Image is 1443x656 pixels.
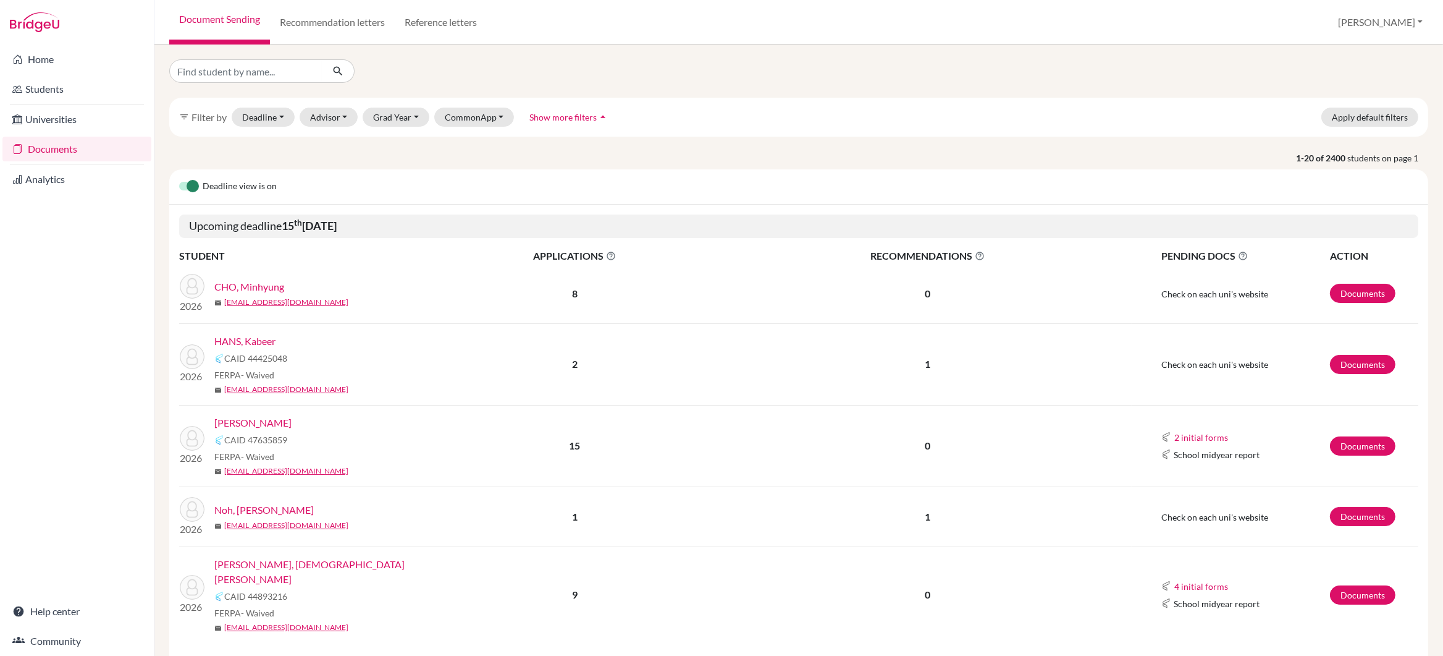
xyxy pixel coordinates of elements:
[214,279,284,294] a: CHO, Minhyung
[180,575,204,600] img: UPPALAPATI, Samhita Savitri
[179,215,1418,238] h5: Upcoming deadline
[10,12,59,32] img: Bridge-U
[214,592,224,602] img: Common App logo
[224,590,287,603] span: CAID 44893216
[214,607,274,620] span: FERPA
[2,137,151,161] a: Documents
[180,369,204,384] p: 2026
[1332,11,1428,34] button: [PERSON_NAME]
[180,299,204,313] p: 2026
[2,47,151,72] a: Home
[1161,449,1171,459] img: Common App logo
[1161,359,1268,370] span: Check on each uni's website
[1161,249,1329,263] span: PENDING DOCS
[241,370,274,380] span: - Waived
[214,354,224,364] img: Common App logo
[180,451,204,466] p: 2026
[180,426,204,451] img: KOHLI, Devansh
[203,179,277,194] span: Deadline view is on
[1174,430,1229,445] button: 2 initial forms
[2,107,151,132] a: Universities
[241,608,274,618] span: - Waived
[724,438,1131,453] p: 0
[224,520,348,531] a: [EMAIL_ADDRESS][DOMAIN_NAME]
[1174,448,1260,461] span: School midyear report
[191,111,227,123] span: Filter by
[434,108,515,127] button: CommonApp
[724,286,1131,301] p: 0
[179,248,426,264] th: STUDENT
[597,111,609,123] i: arrow_drop_up
[214,557,435,587] a: [PERSON_NAME], [DEMOGRAPHIC_DATA][PERSON_NAME]
[224,352,287,365] span: CAID 44425048
[1330,586,1395,605] a: Documents
[232,108,295,127] button: Deadline
[214,450,274,463] span: FERPA
[2,599,151,624] a: Help center
[214,368,274,381] span: FERPA
[1161,581,1171,591] img: Common App logo
[179,112,189,122] i: filter_list
[2,629,151,654] a: Community
[1330,437,1395,456] a: Documents
[1161,598,1171,608] img: Common App logo
[1330,355,1395,374] a: Documents
[1296,151,1347,164] strong: 1-20 of 2400
[1330,507,1395,526] a: Documents
[519,108,620,127] button: Show more filtersarrow_drop_up
[1161,512,1268,522] span: Check on each uni's website
[1161,432,1171,442] img: Common App logo
[1174,597,1260,610] span: School midyear report
[180,344,204,369] img: HANS, Kabeer
[2,77,151,101] a: Students
[214,468,222,475] span: mail
[214,522,222,530] span: mail
[1321,108,1418,127] button: Apply default filters
[427,249,723,263] span: APPLICATIONS
[180,497,204,522] img: Noh, Hyeonggyun
[1174,579,1229,594] button: 4 initial forms
[2,167,151,192] a: Analytics
[180,274,204,299] img: CHO, Minhyung
[224,433,287,446] span: CAID 47635859
[214,624,222,632] span: mail
[724,249,1131,263] span: RECOMMENDATIONS
[214,435,224,445] img: Common App logo
[214,334,276,349] a: HANS, Kabeer
[1347,151,1428,164] span: students on page 1
[572,511,578,522] b: 1
[214,386,222,394] span: mail
[1329,248,1418,264] th: ACTION
[363,108,429,127] button: Grad Year
[224,384,348,395] a: [EMAIL_ADDRESS][DOMAIN_NAME]
[214,503,314,518] a: Noh, [PERSON_NAME]
[224,466,348,477] a: [EMAIL_ADDRESS][DOMAIN_NAME]
[214,415,292,430] a: [PERSON_NAME]
[572,288,578,299] b: 8
[572,589,578,600] b: 9
[224,622,348,633] a: [EMAIL_ADDRESS][DOMAIN_NAME]
[282,219,337,232] b: 15 [DATE]
[169,59,322,83] input: Find student by name...
[294,218,302,228] sup: th
[241,451,274,462] span: - Waived
[724,357,1131,372] p: 1
[1330,284,1395,303] a: Documents
[180,522,204,537] p: 2026
[572,358,578,370] b: 2
[214,299,222,307] span: mail
[224,297,348,308] a: [EMAIL_ADDRESS][DOMAIN_NAME]
[569,440,580,451] b: 15
[724,587,1131,602] p: 0
[1161,289,1268,299] span: Check on each uni's website
[724,509,1131,524] p: 1
[300,108,358,127] button: Advisor
[180,600,204,615] p: 2026
[529,112,597,122] span: Show more filters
